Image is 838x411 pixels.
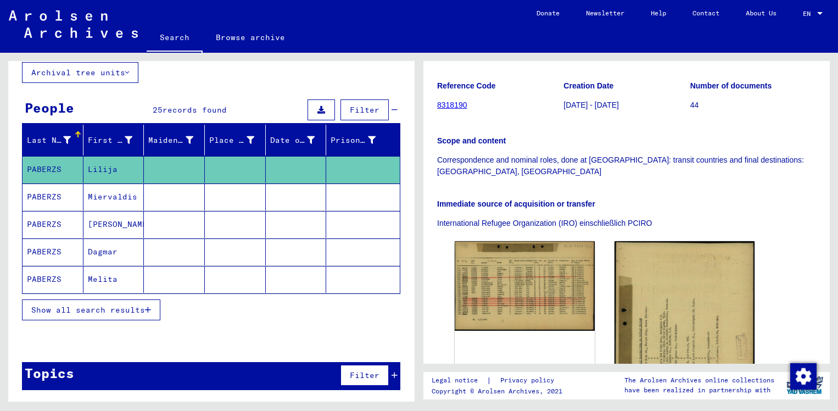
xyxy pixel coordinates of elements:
mat-cell: [PERSON_NAME] [83,211,144,238]
a: 8318190 [437,101,467,109]
mat-header-cell: Date of Birth [266,125,327,155]
p: Correspondence and nominal roles, done at [GEOGRAPHIC_DATA]: transit countries and final destinat... [437,154,816,177]
span: records found [163,105,227,115]
span: Filter [350,105,379,115]
p: 44 [690,99,816,111]
a: Legal notice [432,375,487,386]
mat-header-cell: Place of Birth [205,125,266,155]
p: have been realized in partnership with [624,385,774,395]
p: International Refugee Organization (IRO) einschließlich PCIRO [437,218,816,229]
span: Show all search results [31,305,145,315]
div: Maiden Name [148,135,193,146]
mat-header-cell: Prisoner # [326,125,400,155]
mat-cell: PABERZS [23,156,83,183]
div: People [25,98,74,118]
div: Place of Birth [209,131,268,149]
b: Immediate source of acquisition or transfer [437,199,595,208]
a: Search [147,24,203,53]
button: Filter [340,365,389,386]
b: Creation Date [563,81,613,90]
mat-select-trigger: EN [803,9,811,18]
a: Privacy policy [491,375,567,386]
div: First Name [88,131,147,149]
mat-header-cell: Last Name [23,125,83,155]
div: Place of Birth [209,135,254,146]
div: Prisoner # [331,135,376,146]
b: Reference Code [437,81,496,90]
div: Date of Birth [270,131,329,149]
p: The Arolsen Archives online collections [624,375,774,385]
div: Zustimmung ändern [790,363,816,389]
b: Number of documents [690,81,772,90]
button: Archival tree units [22,62,138,83]
img: Arolsen_neg.svg [9,10,138,38]
p: [DATE] - [DATE] [563,99,689,111]
div: First Name [88,135,133,146]
mat-cell: Melita [83,266,144,293]
div: Maiden Name [148,131,207,149]
p: Copyright © Arolsen Archives, 2021 [432,386,567,396]
mat-cell: PABERZS [23,266,83,293]
mat-header-cell: Maiden Name [144,125,205,155]
b: Scope and content [437,136,506,145]
span: Filter [350,370,379,380]
img: 001.jpg [455,241,595,331]
button: Filter [340,99,389,120]
div: | [432,375,567,386]
img: yv_logo.png [784,371,825,399]
a: Browse archive [203,24,298,51]
div: Last Name [27,135,71,146]
div: Date of Birth [270,135,315,146]
button: Show all search results [22,299,160,320]
mat-cell: Miervaldis [83,184,144,210]
mat-cell: PABERZS [23,238,83,265]
div: Topics [25,363,74,383]
span: 25 [153,105,163,115]
mat-cell: PABERZS [23,184,83,210]
mat-cell: Lilija [83,156,144,183]
mat-cell: PABERZS [23,211,83,238]
mat-header-cell: First Name [83,125,144,155]
img: Zustimmung ändern [790,363,817,390]
div: Prisoner # [331,131,389,149]
div: Last Name [27,131,85,149]
mat-cell: Dagmar [83,238,144,265]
